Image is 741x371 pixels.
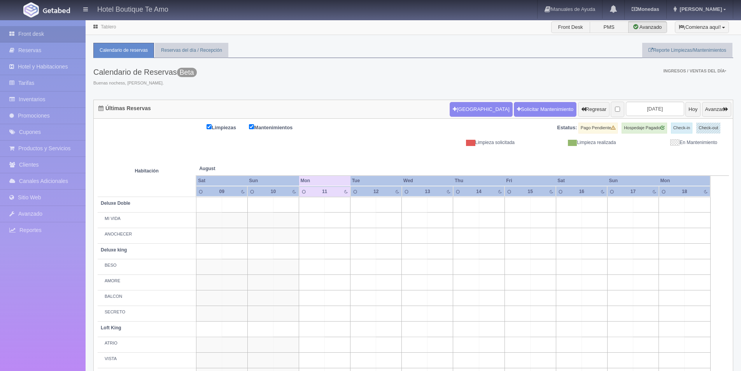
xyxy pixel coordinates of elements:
span: Beta [177,68,197,77]
div: 10 [265,188,281,195]
b: Loft King [101,325,121,331]
b: Deluxe Doble [101,200,130,206]
th: Thu [453,176,505,186]
a: Reservas del día / Recepción [155,43,228,58]
label: Limpiezas [207,123,248,132]
div: ANOCHECER [101,231,193,237]
button: ¡Comienza aquí! [675,21,729,33]
div: 11 [317,188,333,195]
label: Mantenimientos [249,123,304,132]
div: 13 [420,188,436,195]
div: AMORE [101,278,193,284]
th: Mon [659,176,710,186]
span: August [199,165,296,172]
div: ATRIO [101,340,193,346]
div: BALCON [101,294,193,300]
label: Pago Pendiente [578,123,618,134]
img: Getabed [23,2,39,18]
h3: Calendario de Reservas [93,68,197,76]
button: Avanzar [702,102,731,117]
span: [PERSON_NAME] [678,6,722,12]
b: Deluxe king [101,247,127,253]
input: Limpiezas [207,124,212,129]
div: 12 [368,188,384,195]
th: Sat [556,176,607,186]
div: En Mantenimiento [622,139,723,146]
img: Getabed [43,7,70,13]
label: PMS [590,21,629,33]
div: 15 [522,188,538,195]
a: Calendario de reservas [93,43,154,58]
div: 14 [471,188,487,195]
span: Buenas nochess, [PERSON_NAME]. [93,80,197,86]
input: Mantenimientos [249,124,254,129]
th: Tue [350,176,402,186]
th: Fri [505,176,556,186]
button: Hoy [685,102,701,117]
div: Limpieza realizada [520,139,622,146]
div: Limpieza solicitada [419,139,520,146]
div: 17 [625,188,641,195]
div: SECRETO [101,309,193,315]
label: Check-in [671,123,692,134]
label: Hospedaje Pagado [622,123,667,134]
span: Ingresos / Ventas del día [663,69,726,73]
div: 18 [676,188,692,195]
label: Avanzado [628,21,667,33]
th: Mon [299,176,350,186]
label: Front Desk [551,21,590,33]
div: 09 [214,188,230,195]
a: Tablero [101,24,116,30]
label: Estatus: [557,124,577,132]
h4: Últimas Reservas [98,105,151,111]
div: VISTA [101,356,193,362]
button: Regresar [578,102,610,117]
b: Monedas [632,6,659,12]
div: MI VIDA [101,216,193,222]
a: Reporte Limpiezas/Mantenimientos [642,43,732,58]
h4: Hotel Boutique Te Amo [97,4,168,14]
strong: Habitación [135,169,158,174]
a: Solicitar Mantenimiento [514,102,576,117]
div: 16 [574,188,590,195]
button: [GEOGRAPHIC_DATA] [450,102,512,117]
th: Sat [196,176,247,186]
div: BESO [101,262,193,269]
th: Wed [402,176,453,186]
th: Sun [247,176,299,186]
label: Check-out [696,123,720,134]
th: Sun [607,176,659,186]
